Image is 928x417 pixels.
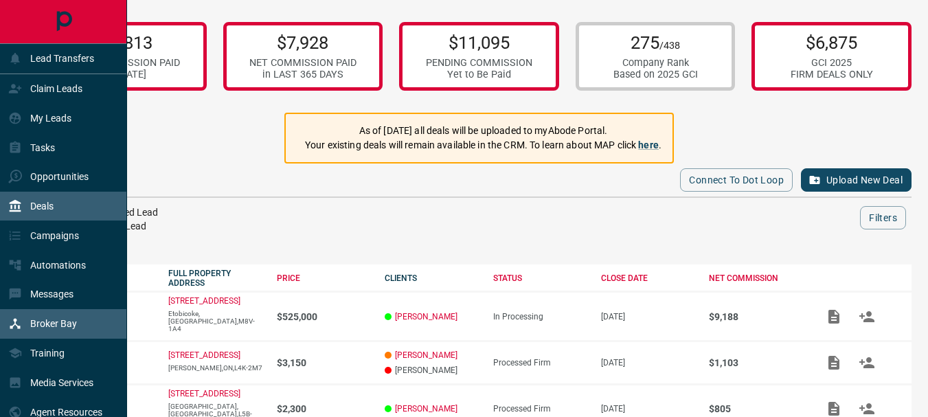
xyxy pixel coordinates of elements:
p: [DATE] [601,358,695,368]
p: $2,300 [277,403,371,414]
span: Match Clients [850,311,883,321]
span: Add / View Documents [817,357,850,367]
p: $525,000 [277,311,371,322]
p: $3,150 [277,357,371,368]
p: $7,928 [249,32,357,53]
div: STATUS [493,273,587,283]
p: Your existing deals will remain available in the CRM. To learn about MAP click . [305,138,661,153]
span: Add / View Documents [817,404,850,414]
span: /438 [659,40,680,52]
div: PRICE [277,273,371,283]
div: PENDING COMMISSION [426,57,532,69]
div: GCI 2025 [791,57,873,69]
div: Yet to Be Paid [426,69,532,80]
p: $6,875 [791,32,873,53]
p: [DATE] [601,404,695,414]
button: Connect to Dot Loop [680,168,793,192]
div: Processed Firm [493,358,587,368]
a: [PERSON_NAME] [395,404,457,414]
div: NET COMMISSION [709,273,803,283]
div: NET COMMISSION PAID [249,57,357,69]
button: Filters [860,206,906,229]
a: [STREET_ADDRESS] [168,350,240,360]
span: Match Clients [850,404,883,414]
p: [PERSON_NAME] [385,365,479,375]
a: [STREET_ADDRESS] [168,296,240,306]
button: Upload New Deal [801,168,912,192]
a: [PERSON_NAME] [395,350,457,360]
span: Add / View Documents [817,311,850,321]
p: As of [DATE] all deals will be uploaded to myAbode Portal. [305,124,661,138]
div: FULL PROPERTY ADDRESS [168,269,262,288]
a: here [638,139,659,150]
p: [DATE] [601,312,695,322]
p: $805 [709,403,803,414]
div: CLIENTS [385,273,479,283]
div: Processed Firm [493,404,587,414]
div: FIRM DEALS ONLY [791,69,873,80]
p: $11,095 [426,32,532,53]
p: [PERSON_NAME],ON,L4K-2M7 [168,364,262,372]
div: in LAST 365 DAYS [249,69,357,80]
div: CLOSE DATE [601,273,695,283]
p: $1,103 [709,357,803,368]
a: [STREET_ADDRESS] [168,389,240,398]
p: Etobicoke,[GEOGRAPHIC_DATA],M8V-1A4 [168,310,262,333]
span: Match Clients [850,357,883,367]
p: $9,188 [709,311,803,322]
div: Company Rank [613,57,698,69]
a: [PERSON_NAME] [395,312,457,322]
p: 275 [613,32,698,53]
div: In Processing [493,312,587,322]
div: Based on 2025 GCI [613,69,698,80]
